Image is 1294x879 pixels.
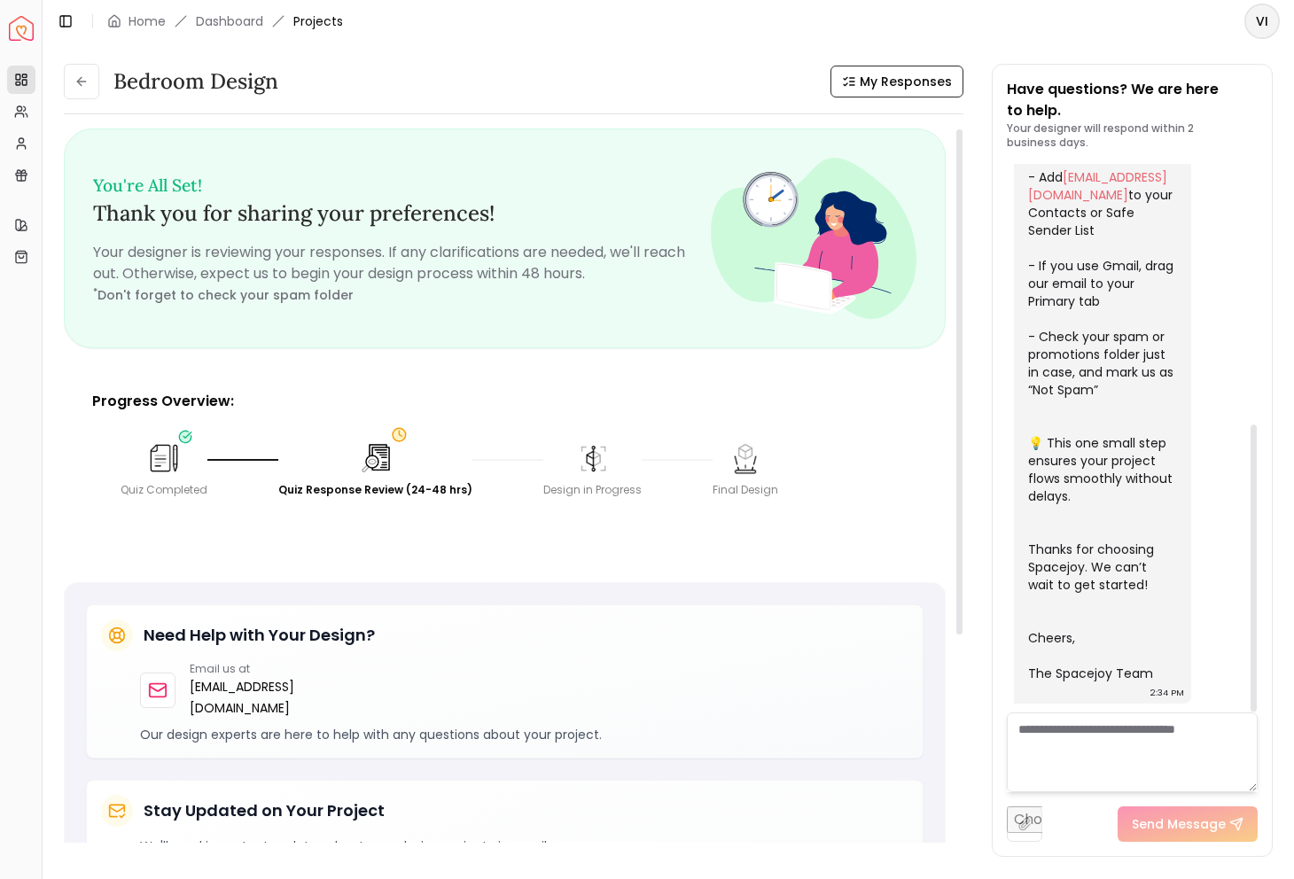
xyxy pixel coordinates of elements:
div: Design in Progress [543,483,642,497]
h3: Bedroom design [113,67,278,96]
p: Your designer will respond within 2 business days. [1007,121,1258,150]
img: Quiz Completed [146,440,182,476]
h5: Stay Updated on Your Project [144,798,385,823]
img: Quiz Response Review (24-48 hrs) [356,439,395,478]
div: Quiz Completed [121,483,207,497]
a: Home [129,12,166,30]
img: Spacejoy Logo [9,16,34,41]
p: Your designer is reviewing your responses. If any clarifications are needed, we'll reach out. Oth... [93,242,711,284]
h5: Need Help with Your Design? [144,623,375,648]
a: [EMAIL_ADDRESS][DOMAIN_NAME] [1028,168,1167,204]
p: Have questions? We are here to help. [1007,79,1258,121]
a: Spacejoy [9,16,34,41]
span: Projects [293,12,343,30]
p: Our design experts are here to help with any questions about your project. [140,726,908,743]
div: Quiz Response Review (24-48 hrs) [278,483,472,497]
p: We'll send important updates about your design project via email: [140,837,908,855]
small: Don't forget to check your spam folder [93,286,354,304]
a: [EMAIL_ADDRESS][DOMAIN_NAME] [190,676,311,719]
span: VI [1246,5,1278,37]
small: You're All Set! [93,175,202,196]
img: Design in Progress [575,440,611,476]
div: Final Design [713,483,778,497]
p: Email us at [190,662,311,676]
span: My Responses [860,73,952,90]
a: Dashboard [196,12,263,30]
p: Progress Overview: [92,391,917,412]
img: Final Design [728,440,763,476]
h3: Thank you for sharing your preferences! [93,170,711,228]
nav: breadcrumb [107,12,343,30]
div: 2:34 PM [1150,684,1184,702]
button: My Responses [830,66,963,97]
img: Fun quiz review - image [711,158,916,319]
button: VI [1244,4,1280,39]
